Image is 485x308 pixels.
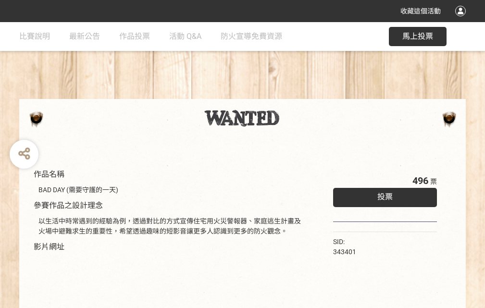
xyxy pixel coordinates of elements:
span: 活動 Q&A [169,32,201,41]
a: 最新公告 [69,22,100,51]
div: 以生活中時常遇到的經驗為例，透過對比的方式宣傳住宅用火災警報器、家庭逃生計畫及火場中避難求生的重要性，希望透過趣味的短影音讓更多人認識到更多的防火觀念。 [38,216,304,236]
span: 496 [412,175,428,186]
a: 作品投票 [119,22,150,51]
a: 防火宣導免費資源 [221,22,282,51]
span: 影片網址 [34,242,64,251]
span: 作品名稱 [34,170,64,179]
span: 票 [430,178,437,185]
span: 比賽說明 [19,32,50,41]
button: 馬上投票 [389,27,447,46]
iframe: Facebook Share [359,237,407,246]
span: 作品投票 [119,32,150,41]
span: 最新公告 [69,32,100,41]
span: 參賽作品之設計理念 [34,201,103,210]
a: 比賽說明 [19,22,50,51]
span: SID: 343401 [333,238,356,256]
a: 活動 Q&A [169,22,201,51]
span: 投票 [377,192,393,201]
span: 馬上投票 [402,32,433,41]
div: BAD DAY (需要守護的一天) [38,185,304,195]
span: 防火宣導免費資源 [221,32,282,41]
span: 收藏這個活動 [400,7,441,15]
